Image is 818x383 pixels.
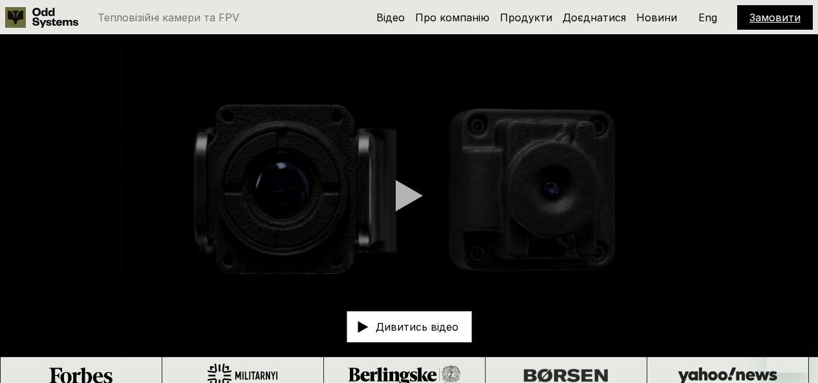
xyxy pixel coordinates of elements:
p: Тепловізійні камери та FPV [98,12,239,23]
iframe: Кнопка для запуску вікна повідомлень [766,331,808,373]
a: Замовити [749,11,801,24]
a: Новини [636,11,677,24]
a: Про компанію [415,11,490,24]
a: Відео [376,11,405,24]
a: Продукти [500,11,552,24]
a: Доєднатися [563,11,626,24]
p: Дивитись відео [376,322,458,332]
p: Eng [698,12,717,23]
